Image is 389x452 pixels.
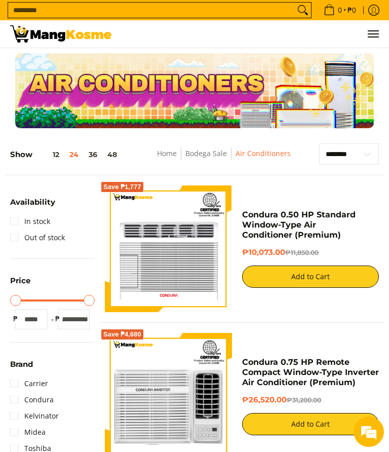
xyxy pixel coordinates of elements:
[103,184,141,190] span: Save ₱1,777
[10,150,122,160] h5: Show
[242,266,379,288] button: Add to Cart
[336,7,343,14] span: 0
[367,20,379,48] button: Menu
[185,148,227,158] a: Bodega Sale
[10,375,48,392] a: Carrier
[10,408,59,424] a: Kelvinator
[321,5,359,16] span: •
[10,424,46,440] a: Midea
[157,148,177,158] a: Home
[102,150,122,159] button: 48
[10,314,20,324] span: ₱
[137,147,311,170] nav: Breadcrumbs
[10,360,33,375] summary: Open
[295,3,311,18] button: Search
[287,396,321,404] del: ₱31,200.00
[10,360,33,368] span: Brand
[10,198,55,206] span: Availability
[10,25,111,43] img: Bodega Sale Aircon l Mang Kosme: Home Appliances Warehouse Sale | Page 2
[105,185,232,313] img: condura-wrac-6s-premium-mang-kosme
[285,249,319,256] del: ₱11,850.00
[64,150,84,159] button: 24
[122,20,379,48] ul: Customer Navigation
[346,7,358,14] span: ₱0
[10,392,54,408] a: Condura
[242,248,379,258] h6: ₱10,073.00
[242,413,379,435] button: Add to Cart
[84,150,102,159] button: 36
[242,210,356,240] a: Condura 0.50 HP Standard Window-Type Air Conditioner (Premium)
[10,213,50,230] a: In stock
[10,277,30,292] summary: Open
[236,148,291,158] a: Air Conditioners
[53,314,63,324] span: ₱
[242,357,379,387] a: Condura 0.75 HP Remote Compact Window-Type Inverter Air Conditioner (Premium)
[10,198,55,213] summary: Open
[122,20,379,48] nav: Main Menu
[32,150,64,159] button: 12
[10,277,30,284] span: Price
[242,395,379,405] h6: ₱26,520.00
[103,331,141,337] span: Save ₱4,680
[10,230,65,246] a: Out of stock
